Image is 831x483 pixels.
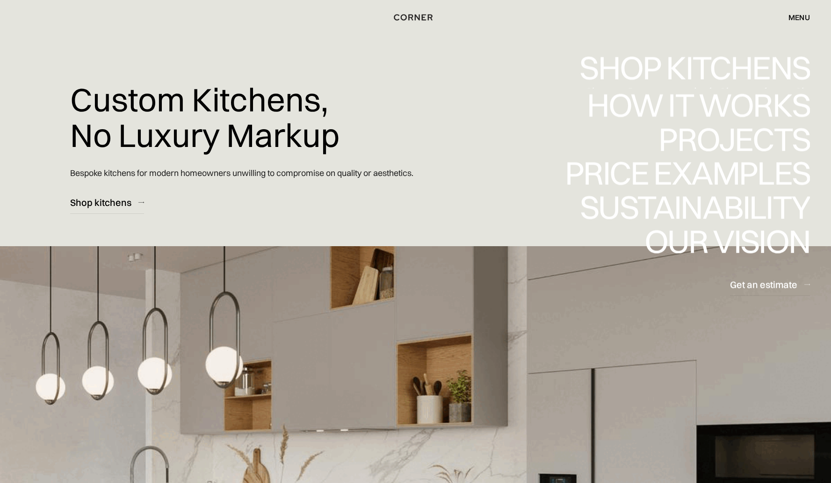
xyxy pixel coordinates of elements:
[565,190,810,222] div: Price examples
[779,9,810,25] div: menu
[575,54,810,88] a: Shop KitchensShop Kitchens
[658,155,810,188] div: Projects
[572,224,810,256] div: Sustainability
[575,51,810,84] div: Shop Kitchens
[658,123,810,157] a: ProjectsProjects
[658,123,810,155] div: Projects
[572,191,810,224] div: Sustainability
[788,14,810,21] div: menu
[565,157,810,191] a: Price examplesPrice examples
[565,157,810,190] div: Price examples
[585,88,810,121] div: How it works
[572,191,810,225] a: SustainabilitySustainability
[730,278,797,291] div: Get an estimate
[636,225,810,259] a: Our visionOur vision
[575,84,810,117] div: Shop Kitchens
[585,121,810,154] div: How it works
[636,225,810,257] div: Our vision
[730,273,810,296] a: Get an estimate
[636,257,810,290] div: Our vision
[585,88,810,123] a: How it worksHow it works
